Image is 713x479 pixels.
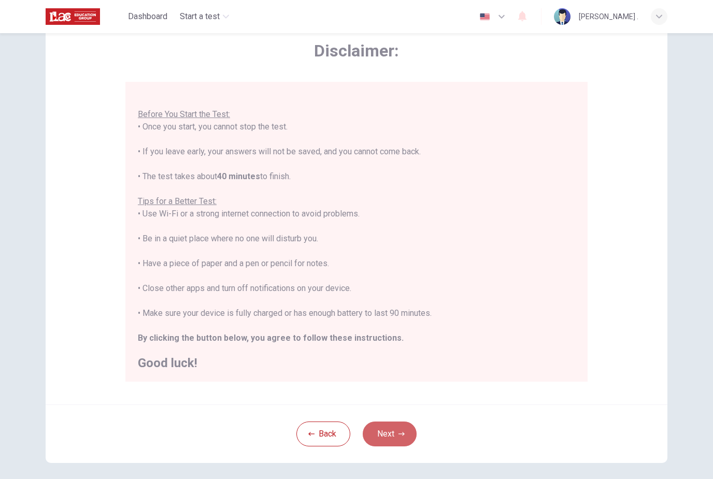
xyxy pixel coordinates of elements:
[363,422,417,446] button: Next
[128,10,167,23] span: Dashboard
[46,6,124,27] a: ILAC logo
[124,7,172,26] button: Dashboard
[46,6,100,27] img: ILAC logo
[217,171,260,181] b: 40 minutes
[138,357,575,369] h2: Good luck!
[138,196,217,206] u: Tips for a Better Test:
[296,422,350,446] button: Back
[579,10,638,23] div: [PERSON_NAME] .
[478,13,491,21] img: en
[125,40,588,61] span: Disclaimer:
[138,83,575,369] div: You are about to start a . • Once you start, you cannot stop the test. • If you leave early, your...
[138,333,404,343] b: By clicking the button below, you agree to follow these instructions.
[176,7,233,26] button: Start a test
[180,10,220,23] span: Start a test
[554,8,571,25] img: Profile picture
[138,109,230,119] u: Before You Start the Test:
